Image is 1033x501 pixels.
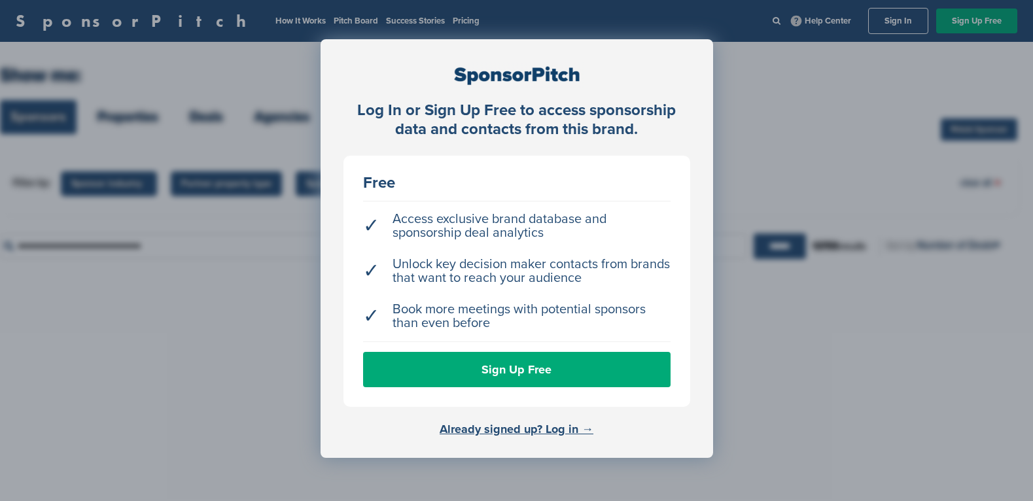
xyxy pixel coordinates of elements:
li: Access exclusive brand database and sponsorship deal analytics [363,206,671,247]
li: Unlock key decision maker contacts from brands that want to reach your audience [363,251,671,292]
a: Sign Up Free [363,352,671,387]
span: ✓ [363,264,379,278]
li: Book more meetings with potential sponsors than even before [363,296,671,337]
span: ✓ [363,309,379,323]
div: Free [363,175,671,191]
a: Already signed up? Log in → [440,422,593,436]
div: Log In or Sign Up Free to access sponsorship data and contacts from this brand. [343,101,690,139]
span: ✓ [363,219,379,233]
